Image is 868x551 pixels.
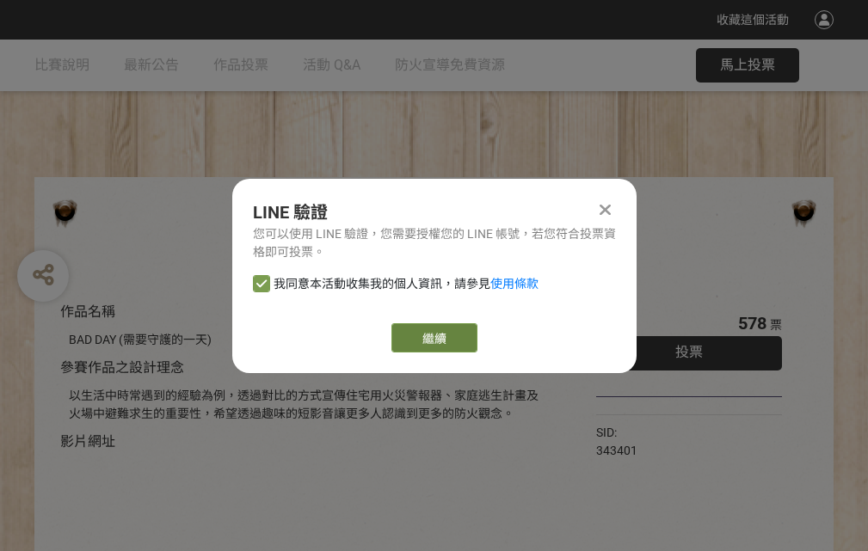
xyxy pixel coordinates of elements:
div: BAD DAY (需要守護的一天) [69,331,545,349]
span: 最新公告 [124,57,179,73]
a: 活動 Q&A [303,40,360,91]
span: 作品投票 [213,57,268,73]
a: 防火宣導免費資源 [395,40,505,91]
span: 馬上投票 [720,57,775,73]
span: 票 [770,318,782,332]
span: 578 [738,313,766,334]
a: 作品投票 [213,40,268,91]
div: 您可以使用 LINE 驗證，您需要授權您的 LINE 帳號，若您符合投票資格即可投票。 [253,225,616,261]
a: 最新公告 [124,40,179,91]
span: 比賽說明 [34,57,89,73]
span: 影片網址 [60,433,115,450]
a: 比賽說明 [34,40,89,91]
span: 收藏這個活動 [717,13,789,27]
div: 以生活中時常遇到的經驗為例，透過對比的方式宣傳住宅用火災警報器、家庭逃生計畫及火場中避難求生的重要性，希望透過趣味的短影音讓更多人認識到更多的防火觀念。 [69,387,545,423]
div: LINE 驗證 [253,199,616,225]
span: SID: 343401 [596,425,637,457]
a: 使用條款 [490,277,539,291]
span: 我同意本活動收集我的個人資訊，請參見 [274,275,539,293]
span: 活動 Q&A [303,57,360,73]
a: 繼續 [391,323,477,352]
iframe: Facebook Share [642,424,728,441]
button: 馬上投票 [696,48,799,83]
span: 防火宣導免費資源 [395,57,505,73]
span: 作品名稱 [60,303,115,320]
span: 參賽作品之設計理念 [60,359,184,376]
span: 投票 [675,344,703,360]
